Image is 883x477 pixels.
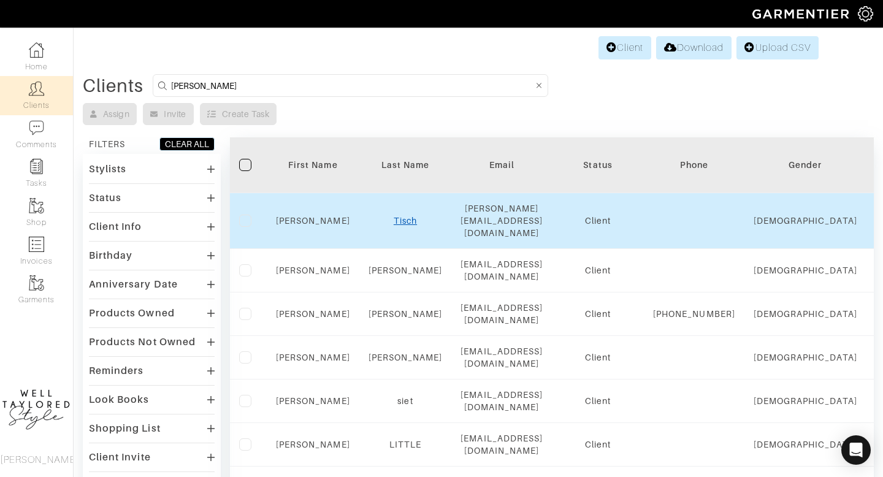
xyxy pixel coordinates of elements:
div: [PHONE_NUMBER] [653,308,735,320]
div: [EMAIL_ADDRESS][DOMAIN_NAME] [461,389,543,413]
div: [EMAIL_ADDRESS][DOMAIN_NAME] [461,258,543,283]
img: garments-icon-b7da505a4dc4fd61783c78ac3ca0ef83fa9d6f193b1c9dc38574b1d14d53ca28.png [29,198,44,213]
div: [DEMOGRAPHIC_DATA] [754,308,857,320]
th: Toggle SortBy [267,137,359,193]
th: Toggle SortBy [552,137,644,193]
div: Status [89,192,121,204]
a: [PERSON_NAME] [276,396,350,406]
a: [PERSON_NAME] [369,309,443,319]
img: dashboard-icon-dbcd8f5a0b271acd01030246c82b418ddd0df26cd7fceb0bd07c9910d44c42f6.png [29,42,44,58]
div: [EMAIL_ADDRESS][DOMAIN_NAME] [461,345,543,370]
div: Client [561,308,635,320]
div: Stylists [89,163,126,175]
input: Search by name, email, phone, city, or state [171,78,533,93]
div: FILTERS [89,138,125,150]
a: [PERSON_NAME] [369,265,443,275]
div: Last Name [369,159,443,171]
div: Look Books [89,394,150,406]
img: orders-icon-0abe47150d42831381b5fb84f609e132dff9fe21cb692f30cb5eec754e2cba89.png [29,237,44,252]
div: [EMAIL_ADDRESS][DOMAIN_NAME] [461,302,543,326]
a: [PERSON_NAME] [276,353,350,362]
a: Upload CSV [736,36,819,59]
div: Client Invite [89,451,151,464]
div: Phone [653,159,735,171]
div: Products Not Owned [89,336,196,348]
div: Reminders [89,365,143,377]
div: Client [561,215,635,227]
img: clients-icon-6bae9207a08558b7cb47a8932f037763ab4055f8c8b6bfacd5dc20c3e0201464.png [29,81,44,96]
img: gear-icon-white-bd11855cb880d31180b6d7d6211b90ccbf57a29d726f0c71d8c61bd08dd39cc2.png [858,6,873,21]
a: [PERSON_NAME] [276,265,350,275]
th: Toggle SortBy [359,137,452,193]
div: [PERSON_NAME][EMAIL_ADDRESS][DOMAIN_NAME] [461,202,543,239]
div: Client [561,351,635,364]
div: Client [561,395,635,407]
div: Status [561,159,635,171]
div: [EMAIL_ADDRESS][DOMAIN_NAME] [461,432,543,457]
div: Email [461,159,543,171]
div: [DEMOGRAPHIC_DATA] [754,351,857,364]
div: Shopping List [89,422,161,435]
div: [DEMOGRAPHIC_DATA] [754,264,857,277]
a: Download [656,36,732,59]
th: Toggle SortBy [744,137,866,193]
div: Clients [83,80,143,92]
div: Gender [754,159,857,171]
button: CLEAR ALL [159,137,215,151]
img: reminder-icon-8004d30b9f0a5d33ae49ab947aed9ed385cf756f9e5892f1edd6e32f2345188e.png [29,159,44,174]
img: garmentier-logo-header-white-b43fb05a5012e4ada735d5af1a66efaba907eab6374d6393d1fbf88cb4ef424d.png [746,3,858,25]
a: [PERSON_NAME] [276,440,350,449]
div: Anniversary Date [89,278,178,291]
a: Tisch [394,216,417,226]
div: Client Info [89,221,142,233]
a: Client [598,36,651,59]
a: [PERSON_NAME] [276,216,350,226]
img: garments-icon-b7da505a4dc4fd61783c78ac3ca0ef83fa9d6f193b1c9dc38574b1d14d53ca28.png [29,275,44,291]
a: LITTLE [389,440,421,449]
div: [DEMOGRAPHIC_DATA] [754,215,857,227]
div: First Name [276,159,350,171]
div: Products Owned [89,307,175,319]
div: Open Intercom Messenger [841,435,871,465]
a: [PERSON_NAME] [276,309,350,319]
div: CLEAR ALL [165,138,209,150]
div: Client [561,264,635,277]
div: Birthday [89,250,132,262]
div: Client [561,438,635,451]
div: [DEMOGRAPHIC_DATA] [754,395,857,407]
div: [DEMOGRAPHIC_DATA] [754,438,857,451]
img: comment-icon-a0a6a9ef722e966f86d9cbdc48e553b5cf19dbc54f86b18d962a5391bc8f6eb6.png [29,120,44,135]
a: [PERSON_NAME] [369,353,443,362]
a: siet [397,396,413,406]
